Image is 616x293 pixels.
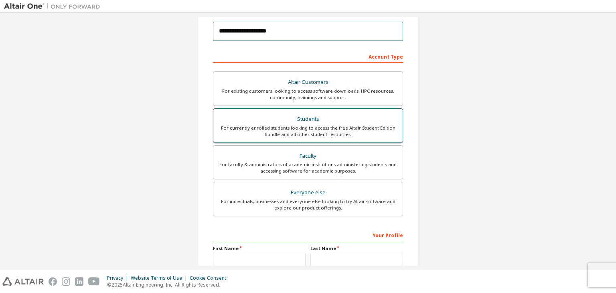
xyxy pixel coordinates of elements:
div: For currently enrolled students looking to access the free Altair Student Edition bundle and all ... [218,125,398,138]
div: For existing customers looking to access software downloads, HPC resources, community, trainings ... [218,88,398,101]
div: Cookie Consent [190,275,231,281]
img: facebook.svg [49,277,57,286]
div: Students [218,114,398,125]
div: Altair Customers [218,77,398,88]
div: Your Profile [213,228,403,241]
label: Last Name [310,245,403,252]
img: youtube.svg [88,277,100,286]
div: Account Type [213,50,403,63]
div: Website Terms of Use [131,275,190,281]
label: First Name [213,245,306,252]
img: altair_logo.svg [2,277,44,286]
div: Everyone else [218,187,398,198]
img: linkedin.svg [75,277,83,286]
div: Faculty [218,151,398,162]
div: For individuals, businesses and everyone else looking to try Altair software and explore our prod... [218,198,398,211]
img: instagram.svg [62,277,70,286]
p: © 2025 Altair Engineering, Inc. All Rights Reserved. [107,281,231,288]
div: For faculty & administrators of academic institutions administering students and accessing softwa... [218,161,398,174]
div: Privacy [107,275,131,281]
img: Altair One [4,2,104,10]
